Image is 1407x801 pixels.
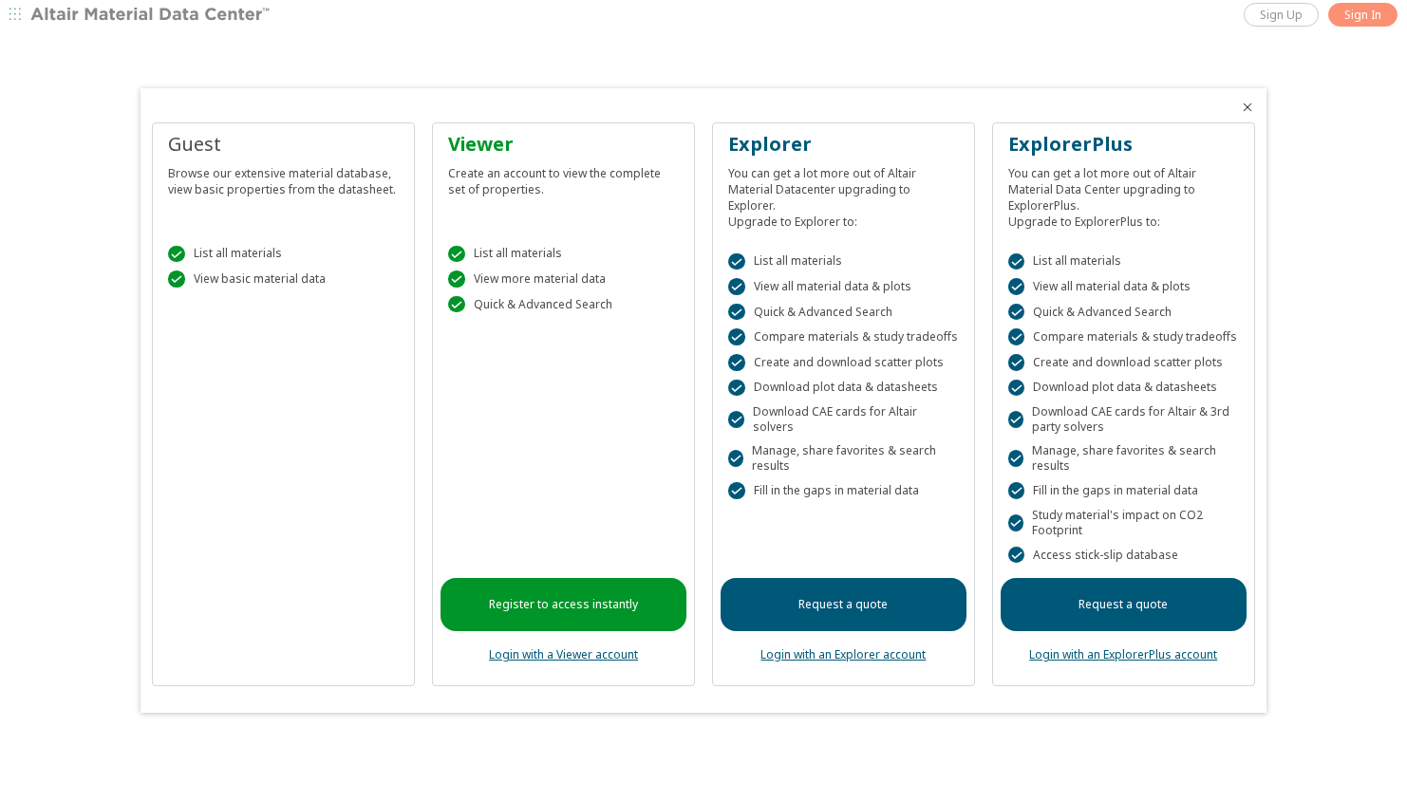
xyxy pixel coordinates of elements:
[168,158,399,197] div: Browse our extensive material database, view basic properties from the datasheet.
[728,354,959,371] div: Create and download scatter plots
[1008,278,1025,295] div: 
[1008,354,1239,371] div: Create and download scatter plots
[1001,578,1247,631] a: Request a quote
[1008,328,1025,345] div: 
[168,246,185,263] div: 
[1008,482,1025,499] div: 
[168,270,399,288] div: View basic material data
[1008,354,1025,371] div: 
[1008,482,1239,499] div: Fill in the gaps in material data
[448,131,679,158] div: Viewer
[760,646,926,662] a: Login with an Explorer account
[728,482,959,499] div: Fill in the gaps in material data
[448,158,679,197] div: Create an account to view the complete set of properties.
[168,246,399,263] div: List all materials
[728,354,745,371] div: 
[728,253,745,270] div: 
[1008,514,1023,531] div: 
[728,158,959,230] div: You can get a lot more out of Altair Material Datacenter upgrading to Explorer. Upgrade to Explor...
[728,482,745,499] div: 
[168,131,399,158] div: Guest
[448,246,679,263] div: List all materials
[1008,508,1239,538] div: Study material's impact on CO2 Footprint
[728,278,745,295] div: 
[721,578,966,631] a: Request a quote
[448,296,679,313] div: Quick & Advanced Search
[1008,158,1239,230] div: You can get a lot more out of Altair Material Data Center upgrading to ExplorerPlus. Upgrade to E...
[1008,443,1239,474] div: Manage, share favorites & search results
[1008,304,1239,321] div: Quick & Advanced Search
[448,246,465,263] div: 
[1008,278,1239,295] div: View all material data & plots
[1008,131,1239,158] div: ExplorerPlus
[728,328,745,345] div: 
[1008,450,1023,467] div: 
[1008,411,1023,428] div: 
[448,296,465,313] div: 
[728,278,959,295] div: View all material data & plots
[448,270,679,288] div: View more material data
[728,253,959,270] div: List all materials
[1008,547,1025,564] div: 
[1029,646,1217,662] a: Login with an ExplorerPlus account
[728,404,959,435] div: Download CAE cards for Altair solvers
[1008,304,1025,321] div: 
[728,411,744,428] div: 
[728,450,743,467] div: 
[1008,380,1239,397] div: Download plot data & datasheets
[441,578,686,631] a: Register to access instantly
[728,304,959,321] div: Quick & Advanced Search
[1008,253,1025,270] div: 
[1008,404,1239,435] div: Download CAE cards for Altair & 3rd party solvers
[448,270,465,288] div: 
[728,380,959,397] div: Download plot data & datasheets
[1008,380,1025,397] div: 
[1008,328,1239,345] div: Compare materials & study tradeoffs
[168,270,185,288] div: 
[1008,547,1239,564] div: Access stick-slip database
[728,131,959,158] div: Explorer
[1240,100,1255,115] button: Close
[1008,253,1239,270] div: List all materials
[728,380,745,397] div: 
[728,304,745,321] div: 
[489,646,638,662] a: Login with a Viewer account
[728,328,959,345] div: Compare materials & study tradeoffs
[728,443,959,474] div: Manage, share favorites & search results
